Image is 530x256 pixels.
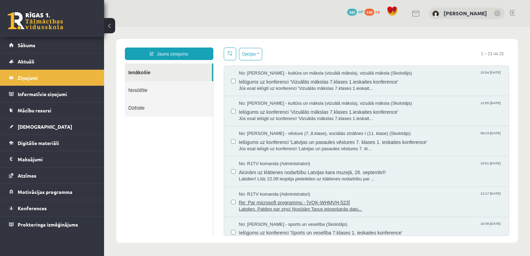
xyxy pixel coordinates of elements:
span: No: [PERSON_NAME] - vēsture (7.,8.klase), sociālās zinātnes I (11. klase) (Skolotājs) [135,104,307,110]
span: Re: Par microsoft programmu - [VQK-WHMVH-523] [135,171,398,179]
span: 12:55 [DATE] [375,74,398,79]
legend: Maksājumi [18,151,95,167]
a: Informatīvie ziņojumi [9,86,95,102]
a: Jauns ziņojums [21,21,109,33]
button: Opcijas [135,21,158,34]
span: Konferences [18,205,47,211]
span: No: [PERSON_NAME] - sports un veselība (Skolotājs) [135,195,243,201]
a: No: [PERSON_NAME] - kultūra un māksla (vizuālā māksla), vizuālā māksla (Skolotājs) 15:54 [DATE] I... [135,43,398,65]
a: No: R1TV komanda (Administratori) 12:17 [DATE] Re: Par microsoft programmu - [VQK-WHMVH-523] Labd... [135,164,398,186]
a: Ienākošie [21,37,108,54]
span: Jūs esat ielūgti uz konferenci 'Vizuālās mākslas 7.klases 1.ieskait... [135,59,398,65]
span: mP [358,9,364,14]
span: Mācību resursi [18,107,51,113]
span: Labdien! Līdz 22.09 iespēja pieteikties uz klātienes nodarbību par ... [135,149,398,156]
a: No: R1TV komanda (Administratori) 15:51 [DATE] Aicinām uz klātienes nodarbību Latvijas kara muzej... [135,134,398,155]
span: Ielūgums uz konferenci 'Vizuālās mākslas 7.klases 1.ieskaites konference' [135,80,398,89]
span: 539 [365,9,374,16]
a: Sākums [9,37,95,53]
span: 1 – 21 no 21 [371,21,405,33]
a: No: [PERSON_NAME] - vēsture (7.,8.klase), sociālās zinātnes I (11. klase) (Skolotājs) 08:23 [DATE... [135,104,398,125]
span: Ielūgums uz konferenci 'Latvijas un pasaules vēstures 7. klases 1. ieskaites konference' [135,110,398,119]
a: Konferences [9,200,95,216]
span: Jūs esat ielūgti uz konferenci 'Vizuālās mākslas 7.klases 1.ieskait... [135,89,398,95]
a: No: [PERSON_NAME] - kultūra un māksla (vizuālā māksla), vizuālā māksla (Skolotājs) 12:55 [DATE] I... [135,74,398,95]
a: Aktuāli [9,53,95,69]
span: Digitālie materiāli [18,140,59,146]
span: No: [PERSON_NAME] - kultūra un māksla (vizuālā māksla), vizuālā māksla (Skolotājs) [135,43,308,50]
span: Aktuāli [18,58,34,65]
a: Nosūtītie [21,54,109,72]
span: 08:23 [DATE] [375,104,398,109]
a: Motivācijas programma [9,184,95,200]
span: No: [PERSON_NAME] - kultūra un māksla (vizuālā māksla), vizuālā māksla (Skolotājs) [135,74,308,80]
span: No: R1TV komanda (Administratori) [135,164,206,171]
a: Maksājumi [9,151,95,167]
legend: Informatīvie ziņojumi [18,86,95,102]
span: [DEMOGRAPHIC_DATA] [18,123,72,130]
span: Proktoringa izmēģinājums [18,221,78,228]
span: xp [375,9,380,14]
span: Atzīmes [18,172,36,179]
a: Ziņojumi [9,70,95,86]
span: 15:51 [DATE] [375,134,398,139]
span: 12:17 [DATE] [375,164,398,170]
span: Aicinām uz klātienes nodarbību Latvijas kara muzejā, 26. septembrī! [135,140,398,149]
img: Paula Ozoliņa [432,10,439,17]
span: 10:39 [DATE] [375,195,398,200]
a: Atzīmes [9,168,95,184]
legend: Ziņojumi [18,70,95,86]
a: 343 mP [347,9,364,14]
a: Digitālie materiāli [9,135,95,151]
span: Jūs esat ielūgti uz konferenci 'Latvijas un pasaules vēstures 7. kl... [135,119,398,126]
span: 15:54 [DATE] [375,43,398,49]
span: 343 [347,9,357,16]
span: Sākums [18,42,35,48]
a: Rīgas 1. Tālmācības vidusskola [8,12,63,29]
a: 539 xp [365,9,383,14]
span: Ielūgums uz konferenci 'Vizuālās mākslas 7.klases 1.ieskaites konference' [135,50,398,59]
a: [DEMOGRAPHIC_DATA] [9,119,95,135]
a: No: [PERSON_NAME] - sports un veselība (Skolotājs) 10:39 [DATE] Ielūgums uz konferenci 'Sports un... [135,195,398,216]
span: Ielūgums uz konferenci 'Sports un veselība 7.klases 1. ieskaites konference' [135,201,398,210]
span: No: R1TV komanda (Administratori) [135,134,206,140]
a: [PERSON_NAME] [444,10,487,17]
a: Mācību resursi [9,102,95,118]
a: Dzēstie [21,72,109,90]
span: Motivācijas programma [18,189,72,195]
a: Proktoringa izmēģinājums [9,216,95,232]
span: Labdien. Paldies par ziņu! Nosūtām Tavus ielogošanās datu... [135,179,398,186]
